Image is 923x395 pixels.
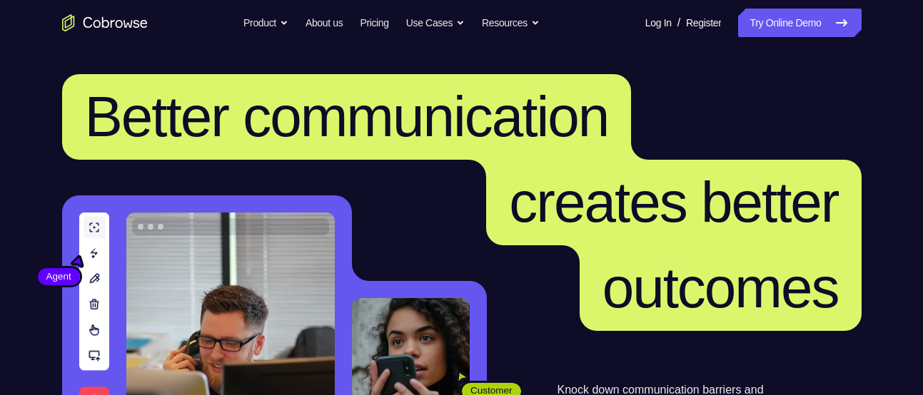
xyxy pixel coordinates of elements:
[62,14,148,31] a: Go to the home page
[602,256,839,319] span: outcomes
[738,9,861,37] a: Try Online Demo
[85,85,609,148] span: Better communication
[243,9,288,37] button: Product
[360,9,388,37] a: Pricing
[306,9,343,37] a: About us
[509,170,838,234] span: creates better
[677,14,680,31] span: /
[406,9,465,37] button: Use Cases
[686,9,721,37] a: Register
[482,9,540,37] button: Resources
[645,9,672,37] a: Log In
